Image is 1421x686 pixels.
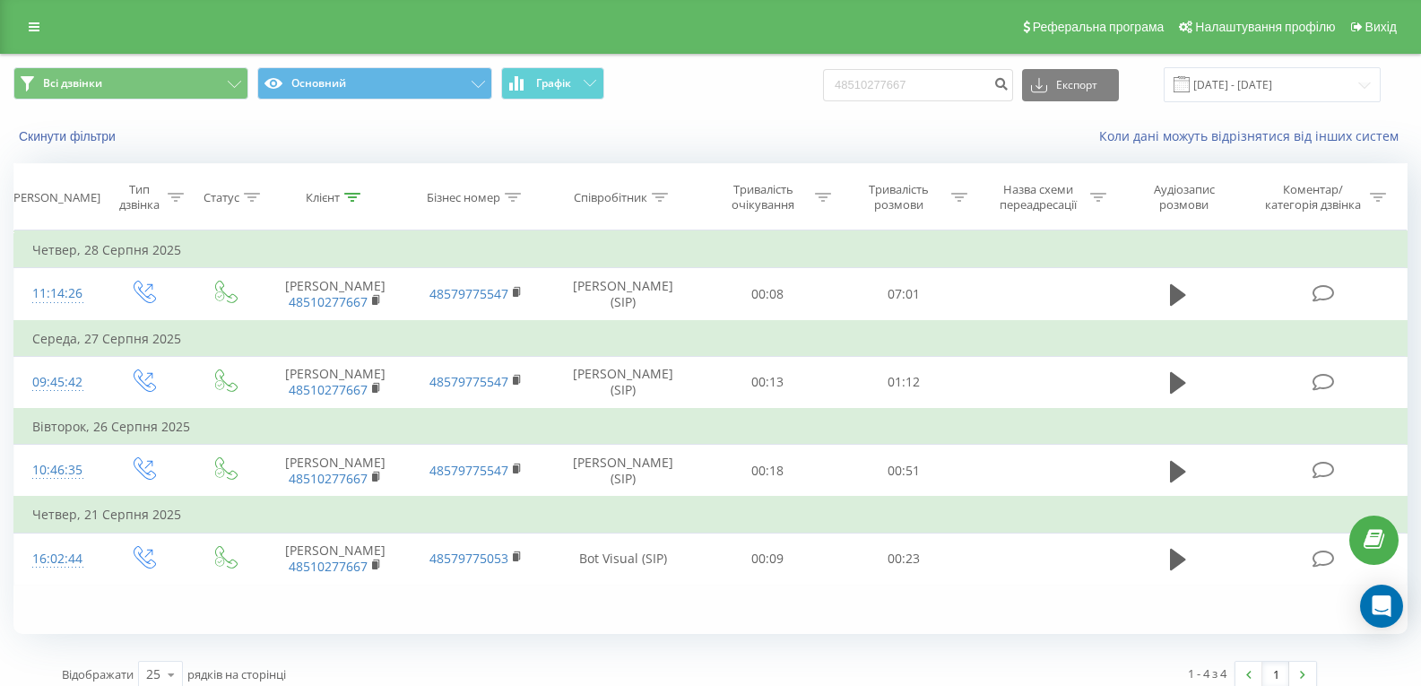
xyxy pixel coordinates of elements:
[1099,127,1408,144] a: Коли дані можуть відрізнятися вiд інших систем
[1129,182,1239,213] div: Аудіозапис розмови
[264,268,406,321] td: [PERSON_NAME]
[990,182,1086,213] div: Назва схеми переадресації
[13,67,248,100] button: Всі дзвінки
[574,190,647,205] div: Співробітник
[264,533,406,585] td: [PERSON_NAME]
[536,77,571,90] span: Графік
[1033,20,1165,34] span: Реферальна програма
[1188,664,1226,682] div: 1 - 4 з 4
[43,76,102,91] span: Всі дзвінки
[429,550,508,567] a: 48579775053
[306,190,340,205] div: Клієнт
[204,190,239,205] div: Статус
[823,69,1013,101] input: Пошук за номером
[1360,585,1403,628] div: Open Intercom Messenger
[62,666,134,682] span: Відображати
[699,268,836,321] td: 00:08
[32,276,83,311] div: 11:14:26
[836,268,972,321] td: 07:01
[429,373,508,390] a: 48579775547
[1022,69,1119,101] button: Експорт
[289,293,368,310] a: 48510277667
[13,128,125,144] button: Скинути фільтри
[852,182,947,213] div: Тривалість розмови
[1261,182,1365,213] div: Коментар/категорія дзвінка
[699,445,836,498] td: 00:18
[264,356,406,409] td: [PERSON_NAME]
[14,497,1408,533] td: Четвер, 21 Серпня 2025
[715,182,810,213] div: Тривалість очікування
[427,190,500,205] div: Бізнес номер
[547,533,699,585] td: Bot Visual (SIP)
[429,285,508,302] a: 48579775547
[547,356,699,409] td: [PERSON_NAME] (SIP)
[547,445,699,498] td: [PERSON_NAME] (SIP)
[264,445,406,498] td: [PERSON_NAME]
[146,665,160,683] div: 25
[32,542,83,577] div: 16:02:44
[32,453,83,488] div: 10:46:35
[289,470,368,487] a: 48510277667
[836,533,972,585] td: 00:23
[699,356,836,409] td: 00:13
[501,67,604,100] button: Графік
[10,190,100,205] div: [PERSON_NAME]
[32,365,83,400] div: 09:45:42
[117,182,162,213] div: Тип дзвінка
[187,666,286,682] span: рядків на сторінці
[547,268,699,321] td: [PERSON_NAME] (SIP)
[836,356,972,409] td: 01:12
[1195,20,1335,34] span: Налаштування профілю
[1365,20,1397,34] span: Вихід
[257,67,492,100] button: Основний
[14,232,1408,268] td: Четвер, 28 Серпня 2025
[836,445,972,498] td: 00:51
[289,558,368,575] a: 48510277667
[14,409,1408,445] td: Вівторок, 26 Серпня 2025
[699,533,836,585] td: 00:09
[429,462,508,479] a: 48579775547
[289,381,368,398] a: 48510277667
[14,321,1408,357] td: Середа, 27 Серпня 2025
